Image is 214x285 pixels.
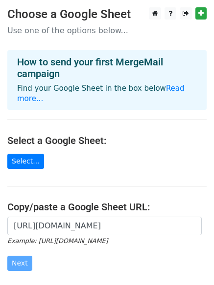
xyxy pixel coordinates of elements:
input: Paste your Google Sheet URL here [7,217,202,235]
h3: Choose a Google Sheet [7,7,207,21]
h4: Select a Google Sheet: [7,135,207,146]
small: Example: [URL][DOMAIN_NAME] [7,237,108,244]
p: Find your Google Sheet in the box below [17,83,197,104]
h4: Copy/paste a Google Sheet URL: [7,201,207,213]
a: Read more... [17,84,185,103]
h4: How to send your first MergeMail campaign [17,56,197,80]
p: Use one of the options below... [7,25,207,36]
a: Select... [7,154,44,169]
input: Next [7,256,32,271]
